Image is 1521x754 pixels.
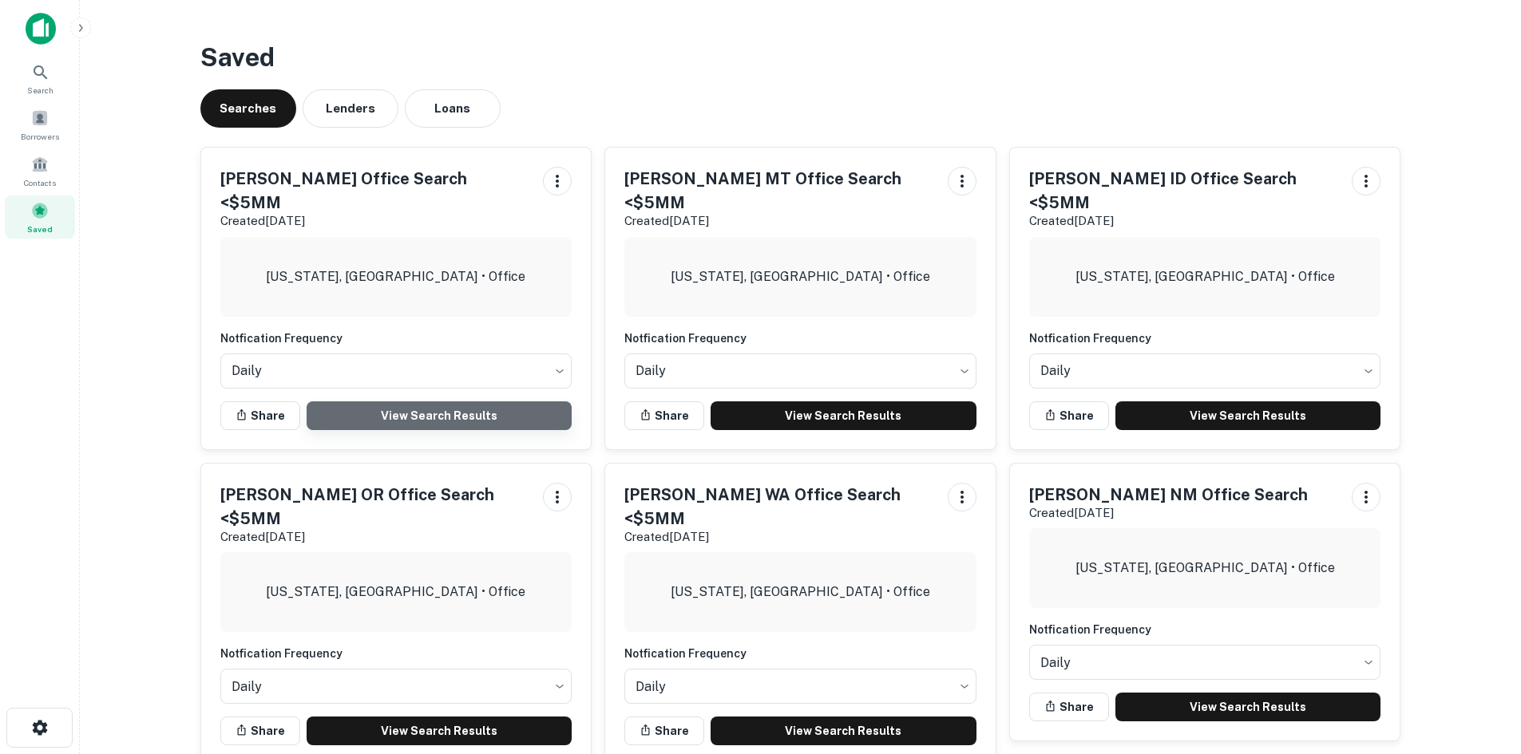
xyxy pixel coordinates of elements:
[220,349,572,393] div: Without label
[220,664,572,709] div: Without label
[624,716,704,745] button: Share
[1115,401,1381,430] a: View Search Results
[21,130,59,143] span: Borrowers
[5,57,75,100] a: Search
[307,716,572,745] a: View Search Results
[1029,330,1381,347] h6: Notfication Frequency
[1441,626,1521,703] iframe: Chat Widget
[624,645,976,662] h6: Notfication Frequency
[303,89,398,128] button: Lenders
[1029,621,1381,638] h6: Notfication Frequency
[220,645,572,662] h6: Notfication Frequency
[405,89,501,128] button: Loans
[624,483,935,531] h5: [PERSON_NAME] WA Office Search <$5MM
[624,664,976,709] div: Without label
[1029,693,1109,721] button: Share
[307,401,572,430] a: View Search Results
[220,483,531,531] h5: [PERSON_NAME] OR Office Search <$5MM
[1029,483,1308,507] h5: [PERSON_NAME] NM Office Search
[1075,267,1335,286] p: [US_STATE], [GEOGRAPHIC_DATA] • Office
[24,176,56,189] span: Contacts
[624,401,704,430] button: Share
[1029,640,1381,685] div: Without label
[220,716,300,745] button: Share
[266,267,525,286] p: [US_STATE], [GEOGRAPHIC_DATA] • Office
[27,84,53,97] span: Search
[711,401,976,430] a: View Search Results
[26,13,56,45] img: capitalize-icon.png
[220,401,300,430] button: Share
[220,167,531,215] h5: [PERSON_NAME] Office Search <$5MM
[220,527,531,547] p: Created [DATE]
[671,582,930,602] p: [US_STATE], [GEOGRAPHIC_DATA] • Office
[220,211,531,231] p: Created [DATE]
[624,330,976,347] h6: Notfication Frequency
[1115,693,1381,721] a: View Search Results
[624,167,935,215] h5: [PERSON_NAME] MT Office Search <$5MM
[266,582,525,602] p: [US_STATE], [GEOGRAPHIC_DATA] • Office
[624,211,935,231] p: Created [DATE]
[1029,211,1340,231] p: Created [DATE]
[624,349,976,393] div: Without label
[1029,401,1109,430] button: Share
[711,716,976,745] a: View Search Results
[1029,349,1381,393] div: Without label
[671,267,930,286] p: [US_STATE], [GEOGRAPHIC_DATA] • Office
[5,149,75,192] a: Contacts
[200,38,1401,77] h3: Saved
[1029,503,1308,523] p: Created [DATE]
[624,527,935,547] p: Created [DATE]
[5,195,75,239] a: Saved
[5,103,75,146] a: Borrowers
[1029,167,1340,215] h5: [PERSON_NAME] ID Office Search <$5MM
[220,330,572,347] h6: Notfication Frequency
[1075,559,1335,578] p: [US_STATE], [GEOGRAPHIC_DATA] • Office
[27,223,53,235] span: Saved
[200,89,296,128] button: Searches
